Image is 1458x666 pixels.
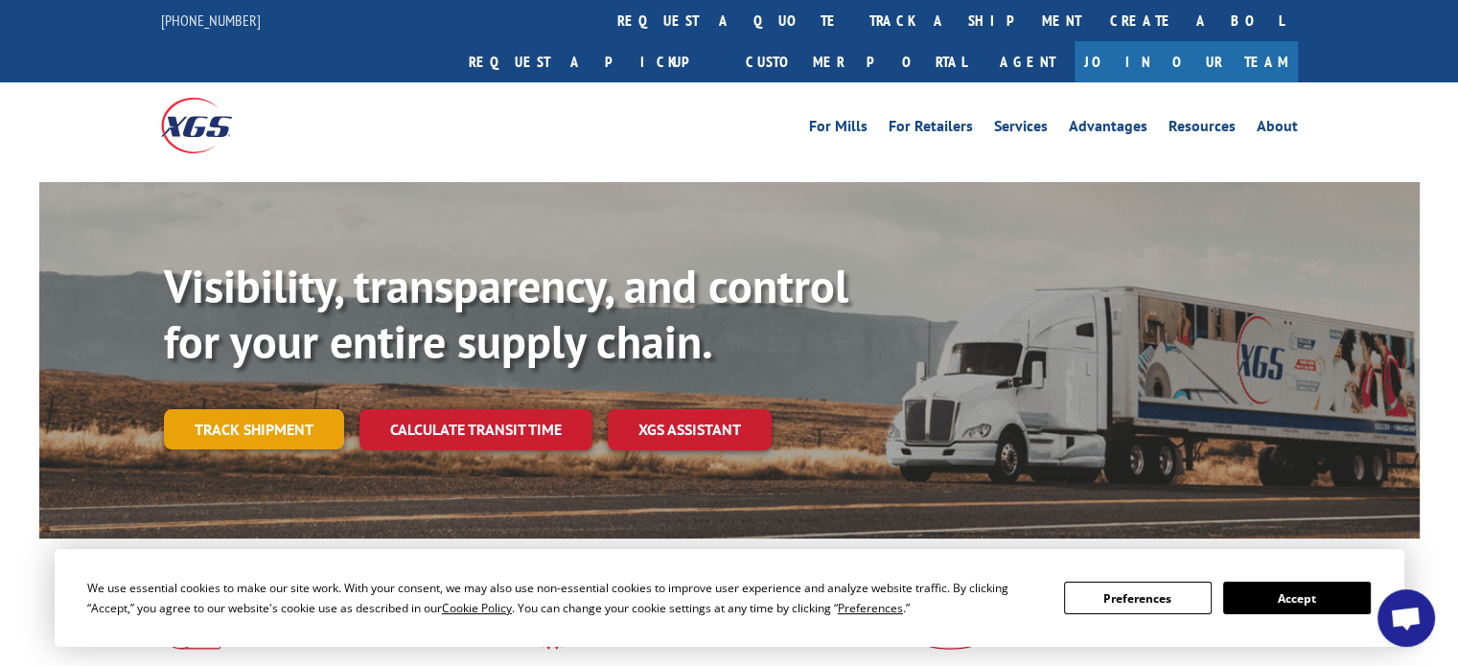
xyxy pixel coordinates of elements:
a: Advantages [1069,119,1147,140]
a: Join Our Team [1075,41,1298,82]
a: XGS ASSISTANT [608,409,772,450]
a: [PHONE_NUMBER] [161,11,261,30]
a: Calculate transit time [359,409,592,450]
a: Resources [1169,119,1236,140]
a: Customer Portal [731,41,981,82]
span: Preferences [838,600,903,616]
a: Open chat [1377,589,1435,647]
button: Accept [1223,582,1371,614]
a: For Retailers [889,119,973,140]
a: Request a pickup [454,41,731,82]
div: We use essential cookies to make our site work. With your consent, we may also use non-essential ... [87,578,1041,618]
span: Cookie Policy [442,600,512,616]
a: Track shipment [164,409,344,449]
a: About [1257,119,1298,140]
b: Visibility, transparency, and control for your entire supply chain. [164,256,848,371]
a: Services [994,119,1048,140]
button: Preferences [1064,582,1212,614]
div: Cookie Consent Prompt [55,549,1404,647]
a: For Mills [809,119,868,140]
a: Agent [981,41,1075,82]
